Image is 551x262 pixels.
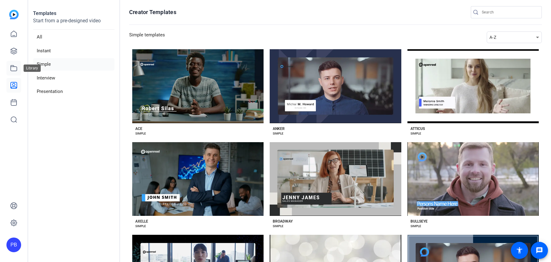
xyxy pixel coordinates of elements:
[129,31,165,43] h3: Simple templates
[273,224,283,229] div: SIMPLE
[273,131,283,136] div: SIMPLE
[516,247,523,254] mat-icon: accessibility
[135,131,146,136] div: SIMPLE
[135,126,142,131] div: ACE
[33,17,114,30] p: Start from a pre-designed video
[33,85,114,98] li: Presentation
[135,219,148,224] div: AXELLE
[132,142,264,216] button: Template image
[410,126,425,131] div: ATTICUS
[273,126,285,131] div: ANKER
[407,49,539,123] button: Template image
[33,58,114,71] li: Simple
[489,35,496,40] span: A-Z
[33,45,114,57] li: Instant
[135,224,146,229] div: SIMPLE
[410,224,421,229] div: SIMPLE
[270,142,401,216] button: Template image
[410,131,421,136] div: SIMPLE
[6,238,21,252] div: PB
[482,9,537,16] input: Search
[24,65,41,72] div: Library
[536,247,543,254] mat-icon: message
[270,49,401,123] button: Template image
[9,10,19,19] img: blue-gradient.svg
[410,219,428,224] div: BULLSEYE
[33,72,114,84] li: Interview
[33,31,114,43] li: All
[407,142,539,216] button: Template image
[273,219,293,224] div: BROADWAY
[129,9,176,16] h1: Creator Templates
[132,49,264,123] button: Template image
[33,10,56,16] strong: Templates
